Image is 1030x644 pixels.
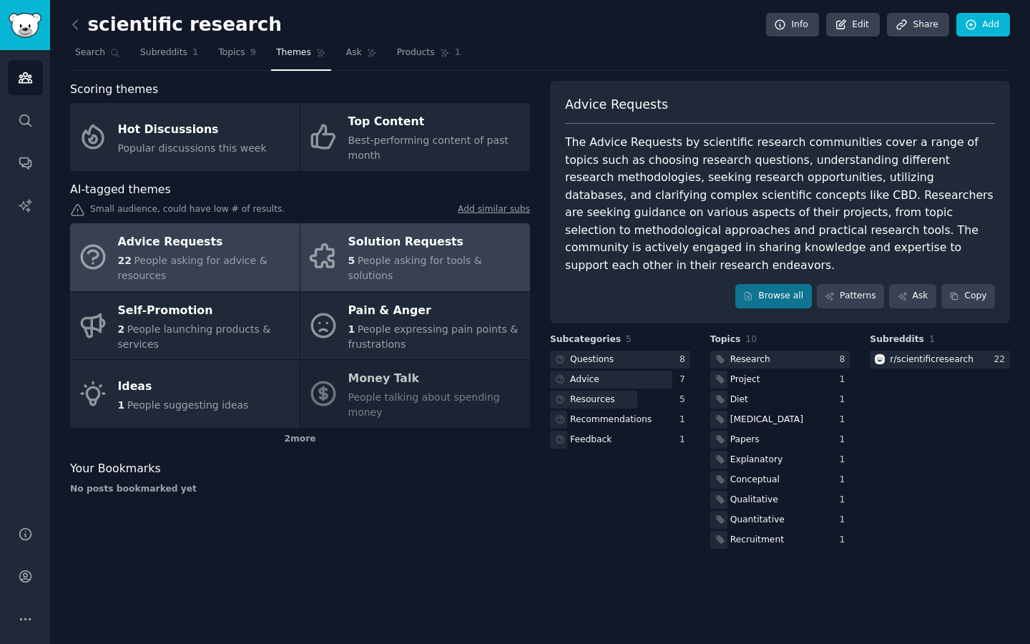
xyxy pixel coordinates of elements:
[348,255,482,281] span: People asking for tools & solutions
[250,47,257,59] span: 9
[710,531,850,549] a: Recruitment1
[118,323,271,350] span: People launching products & services
[348,299,523,322] div: Pain & Anger
[890,353,973,366] div: r/ scientificresearch
[710,451,850,469] a: Explanatory1
[826,13,880,37] a: Edit
[118,255,132,266] span: 22
[840,534,850,547] div: 1
[710,491,850,509] a: Qualitative1
[300,103,530,171] a: Top ContentBest-performing content of past month
[118,399,125,411] span: 1
[680,414,690,426] div: 1
[941,284,995,308] button: Copy
[70,360,300,428] a: Ideas1People suggesting ideas
[346,47,362,59] span: Ask
[570,374,599,386] div: Advice
[70,460,161,478] span: Your Bookmarks
[348,323,355,335] span: 1
[840,434,850,447] div: 1
[730,374,760,386] div: Project
[140,47,187,59] span: Subreddits
[271,42,331,71] a: Themes
[710,333,741,346] span: Topics
[626,334,632,344] span: 5
[817,284,884,308] a: Patterns
[710,411,850,429] a: [MEDICAL_DATA]1
[397,47,435,59] span: Products
[455,47,461,59] span: 1
[348,231,523,254] div: Solution Requests
[730,534,784,547] div: Recruitment
[565,134,995,274] div: The Advice Requests by scientific research communities cover a range of topics such as choosing r...
[840,474,850,487] div: 1
[127,399,249,411] span: People suggesting ideas
[118,375,249,398] div: Ideas
[550,431,690,449] a: Feedback1
[70,81,158,99] span: Scoring themes
[550,411,690,429] a: Recommendations1
[730,454,783,467] div: Explanatory
[550,351,690,369] a: Questions8
[75,47,105,59] span: Search
[118,231,293,254] div: Advice Requests
[570,353,614,366] div: Questions
[840,394,850,406] div: 1
[680,353,690,366] div: 8
[70,223,300,291] a: Advice Requests22People asking for advice & resources
[118,299,293,322] div: Self-Promotion
[840,414,850,426] div: 1
[840,353,850,366] div: 8
[710,391,850,409] a: Diet1
[840,374,850,386] div: 1
[730,394,748,406] div: Diet
[730,414,803,426] div: [MEDICAL_DATA]
[300,223,530,291] a: Solution Requests5People asking for tools & solutions
[840,454,850,467] div: 1
[70,483,530,496] div: No posts bookmarked yet
[392,42,466,71] a: Products1
[70,103,300,171] a: Hot DiscussionsPopular discussions this week
[735,284,812,308] a: Browse all
[680,374,690,386] div: 7
[70,292,300,360] a: Self-Promotion2People launching products & services
[118,118,267,141] div: Hot Discussions
[889,284,936,308] a: Ask
[348,255,355,266] span: 5
[870,351,1010,369] a: scientificresearchr/scientificresearch22
[730,514,785,527] div: Quantitative
[680,394,690,406] div: 5
[887,13,948,37] a: Share
[730,474,780,487] div: Conceptual
[118,323,125,335] span: 2
[341,42,382,71] a: Ask
[870,333,924,346] span: Subreddits
[710,351,850,369] a: Research8
[550,333,621,346] span: Subcategories
[710,431,850,449] a: Papers1
[118,142,267,154] span: Popular discussions this week
[70,14,282,36] h2: scientific research
[9,13,41,38] img: GummySearch logo
[70,203,530,218] div: Small audience, could have low # of results.
[710,371,850,389] a: Project1
[458,203,530,218] a: Add similar subs
[766,13,819,37] a: Info
[745,334,757,344] span: 10
[730,434,760,447] div: Papers
[70,181,171,199] span: AI-tagged themes
[730,353,770,366] div: Research
[70,428,530,451] div: 2 more
[570,434,612,447] div: Feedback
[348,111,523,134] div: Top Content
[550,371,690,389] a: Advice7
[840,494,850,507] div: 1
[348,135,509,161] span: Best-performing content of past month
[840,514,850,527] div: 1
[730,494,778,507] div: Qualitative
[300,292,530,360] a: Pain & Anger1People expressing pain points & frustrations
[875,354,885,364] img: scientificresearch
[70,42,125,71] a: Search
[213,42,261,71] a: Topics9
[710,511,850,529] a: Quantitative1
